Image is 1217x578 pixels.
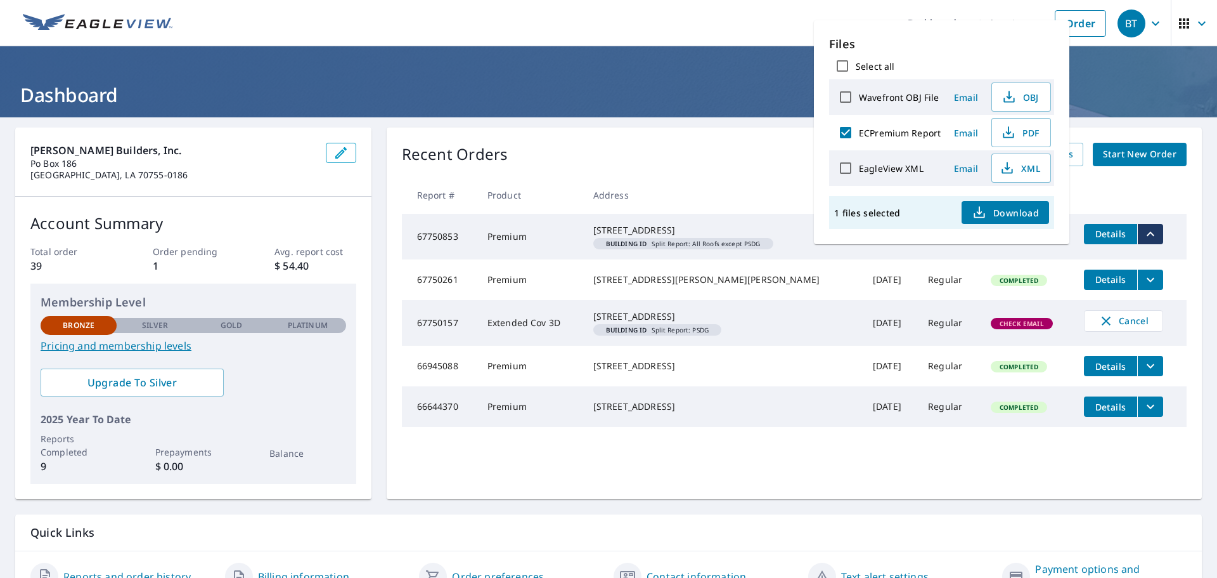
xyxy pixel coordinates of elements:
[859,162,924,174] label: EagleView XML
[477,346,583,386] td: Premium
[41,338,346,353] a: Pricing and membership levels
[1055,10,1106,37] a: Order
[1000,89,1040,105] span: OBJ
[477,386,583,427] td: Premium
[30,169,316,181] p: [GEOGRAPHIC_DATA], LA 70755-0186
[992,319,1052,328] span: Check Email
[30,525,1187,541] p: Quick Links
[991,154,1051,183] button: XML
[41,432,117,459] p: Reports Completed
[1137,356,1163,376] button: filesDropdownBtn-66945088
[1084,356,1137,376] button: detailsBtn-66945088
[402,346,477,386] td: 66945088
[402,300,477,346] td: 67750157
[477,259,583,300] td: Premium
[598,327,716,333] span: Split Report: PSDG
[834,207,900,219] p: 1 files selected
[606,327,647,333] em: Building ID
[155,459,231,474] p: $ 0.00
[274,258,356,273] p: $ 54.40
[153,245,234,258] p: Order pending
[951,162,981,174] span: Email
[918,259,981,300] td: Regular
[859,91,939,103] label: Wavefront OBJ File
[946,159,986,178] button: Email
[23,14,172,33] img: EV Logo
[1117,10,1145,37] div: BT
[918,386,981,427] td: Regular
[1097,313,1150,329] span: Cancel
[30,245,112,258] p: Total order
[477,214,583,259] td: Premium
[15,82,1202,108] h1: Dashboard
[1103,147,1176,162] span: Start New Order
[477,300,583,346] td: Extended Cov 3D
[30,212,356,235] p: Account Summary
[992,276,1046,285] span: Completed
[30,143,316,158] p: [PERSON_NAME] Builders, Inc.
[1084,310,1163,332] button: Cancel
[1137,224,1163,244] button: filesDropdownBtn-67750853
[991,82,1051,112] button: OBJ
[1091,360,1130,372] span: Details
[402,386,477,427] td: 66644370
[51,376,214,390] span: Upgrade To Silver
[1084,224,1137,244] button: detailsBtn-67750853
[1093,143,1187,166] a: Start New Order
[856,60,894,72] label: Select all
[269,447,345,460] p: Balance
[41,459,117,474] p: 9
[593,400,853,413] div: [STREET_ADDRESS]
[946,88,986,107] button: Email
[992,362,1046,371] span: Completed
[155,445,231,459] p: Prepayments
[918,346,981,386] td: Regular
[863,386,918,427] td: [DATE]
[142,320,169,331] p: Silver
[1091,228,1130,240] span: Details
[63,320,94,331] p: Bronze
[1084,397,1137,417] button: detailsBtn-66644370
[1000,125,1040,140] span: PDF
[41,369,224,397] a: Upgrade To Silver
[477,176,583,214] th: Product
[41,412,346,427] p: 2025 Year To Date
[41,294,346,311] p: Membership Level
[598,240,768,247] span: Split Report: All Roofs except PSDG
[859,127,941,139] label: ECPremium Report
[593,273,853,286] div: [STREET_ADDRESS][PERSON_NAME][PERSON_NAME]
[918,300,981,346] td: Regular
[992,403,1046,412] span: Completed
[402,214,477,259] td: 67750853
[1084,270,1137,290] button: detailsBtn-67750261
[946,123,986,143] button: Email
[991,118,1051,147] button: PDF
[606,240,647,247] em: Building ID
[972,205,1039,220] span: Download
[593,310,853,323] div: [STREET_ADDRESS]
[863,300,918,346] td: [DATE]
[583,176,863,214] th: Address
[221,320,242,331] p: Gold
[402,259,477,300] td: 67750261
[829,36,1054,53] p: Files
[1091,401,1130,413] span: Details
[593,360,853,372] div: [STREET_ADDRESS]
[951,91,981,103] span: Email
[402,176,477,214] th: Report #
[402,143,508,166] p: Recent Orders
[30,158,316,169] p: Po Box 186
[30,258,112,273] p: 39
[951,127,981,139] span: Email
[863,346,918,386] td: [DATE]
[593,224,853,237] div: [STREET_ADDRESS]
[1137,270,1163,290] button: filesDropdownBtn-67750261
[274,245,356,258] p: Avg. report cost
[1000,161,1040,176] span: XML
[1091,273,1130,286] span: Details
[962,201,1049,224] button: Download
[863,259,918,300] td: [DATE]
[1137,397,1163,417] button: filesDropdownBtn-66644370
[288,320,328,331] p: Platinum
[153,258,234,273] p: 1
